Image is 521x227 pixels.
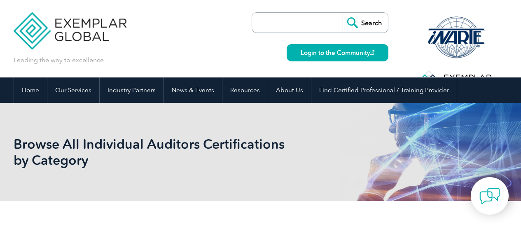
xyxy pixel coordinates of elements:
a: Login to the Community [287,44,388,61]
a: News & Events [164,77,222,103]
a: Industry Partners [100,77,164,103]
a: Resources [222,77,268,103]
a: Find Certified Professional / Training Provider [311,77,457,103]
img: open_square.png [370,50,374,55]
input: Search [343,13,388,33]
h1: Browse All Individual Auditors Certifications by Category [14,136,330,168]
img: contact-chat.png [479,186,500,206]
a: About Us [268,77,311,103]
a: Home [14,77,47,103]
a: Our Services [47,77,99,103]
p: Leading the way to excellence [14,56,104,65]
